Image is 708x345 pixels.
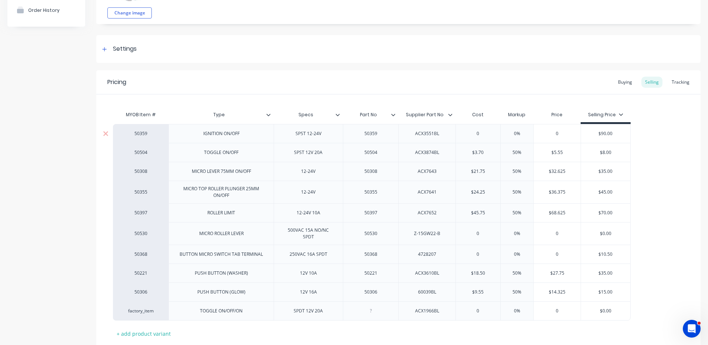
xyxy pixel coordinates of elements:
button: Order History [7,1,85,19]
div: + add product variant [113,328,174,339]
div: 0% [498,245,535,264]
div: MICRO ROLLER LEVER [193,229,250,238]
div: Part No [343,105,394,124]
div: ACX3874BL [408,148,445,157]
div: 0 [456,245,501,264]
div: 60039BL [408,287,445,297]
div: 50397 [120,210,161,216]
div: MICRO LEVER 75MM ON/OFF [186,167,257,176]
div: ACX7643 [408,167,445,176]
div: Price [533,107,581,122]
div: ACX7652 [408,208,445,218]
div: 50504 [352,148,389,157]
div: BUTTON MICRO SWITCH TAB TERMINAL [174,249,269,259]
div: 50221 [352,268,389,278]
div: Type [168,105,269,124]
div: PUSH BUTTON (WASHER) [189,268,254,278]
button: Change image [107,7,152,19]
div: 50530 [120,230,161,237]
div: $8.00 [581,143,630,162]
div: 50368 [352,249,389,259]
div: IGNITION ON/OFF [197,129,246,138]
div: factory_itemTOGGLE ON/OFF/ONSPDT 12V 20AACX1966BL00%0$0.00 [113,301,631,321]
div: Tracking [668,77,693,88]
div: 12V 10A [290,268,327,278]
div: 50359 [352,129,389,138]
div: 50% [498,183,535,201]
div: 0 [534,302,581,320]
div: 50% [498,204,535,222]
div: 50368 [120,251,161,258]
div: Specs [274,107,343,122]
div: 12-24V [290,187,327,197]
div: $32.625 [534,162,581,181]
div: 50397ROLLER LIMIT12-24V 10A50397ACX7652$45.7550%$68.625$70.00 [113,203,631,222]
div: ACX3551BL [408,129,445,138]
div: 50308 [352,167,389,176]
div: $5.55 [534,143,581,162]
div: 50% [498,162,535,181]
div: Z-15GW22-B [408,229,446,238]
div: ACX7641 [408,187,445,197]
div: 50359IGNITION ON/OFFSPST 12-24V50359ACX3551BL00%0$90.00 [113,124,631,143]
div: $0.00 [581,224,630,243]
div: 0% [498,302,535,320]
div: 500VAC 15A NO/NC SPDT [277,225,340,242]
div: SPDT 12V 20A [288,306,329,316]
div: TOGGLE ON/OFF/ON [194,306,248,316]
iframe: Intercom live chat [683,320,701,338]
div: $27.75 [534,264,581,282]
div: Supplier Part No [398,107,455,122]
div: 0 [534,124,581,143]
div: TOGGLE ON/OFF [198,148,244,157]
div: 50% [498,143,535,162]
div: ROLLER LIMIT [201,208,241,218]
div: $36.375 [534,183,581,201]
div: $68.625 [534,204,581,222]
div: 12-24V [290,167,327,176]
div: 0 [534,224,581,243]
div: $15.00 [581,283,630,301]
div: $18.50 [456,264,501,282]
div: 12-24V 10A [290,208,327,218]
div: 50368BUTTON MICRO SWITCH TAB TERMINAL250VAC 16A SPDT50368472820700%0$10.50 [113,245,631,264]
div: Markup [500,107,533,122]
div: 50355 [352,187,389,197]
div: $14.325 [534,283,581,301]
div: 0 [456,302,501,320]
div: Part No [343,107,398,122]
div: $3.70 [456,143,501,162]
div: $90.00 [581,124,630,143]
div: 0% [498,124,535,143]
div: $9.55 [456,283,501,301]
div: Supplier Part No [398,105,451,124]
div: Cost [455,107,501,122]
div: ACX1966BL [408,306,445,316]
div: Pricing [107,78,126,87]
div: $21.75 [456,162,501,181]
div: 50397 [352,208,389,218]
div: factory_item [120,308,161,314]
div: PUSH BUTTON (GLOW) [191,287,251,297]
div: 4728207 [408,249,445,259]
div: 0 [534,245,581,264]
div: 0 [456,224,501,243]
div: 250VAC 16A SPDT [284,249,333,259]
div: 50306 [352,287,389,297]
div: $24.25 [456,183,501,201]
div: Settings [113,44,137,54]
div: 50359 [120,130,161,137]
div: Order History [28,7,60,13]
div: 50221PUSH BUTTON (WASHER)12V 10A50221ACX3610BL$18.5050%$27.75$35.00 [113,264,631,282]
div: 0% [498,224,535,243]
div: $35.00 [581,162,630,181]
div: 50% [498,283,535,301]
div: Buying [614,77,636,88]
div: Type [168,107,274,122]
div: $70.00 [581,204,630,222]
div: 0 [456,124,501,143]
div: SPST 12V 20A [288,148,328,157]
div: $0.00 [581,302,630,320]
div: MICRO TOP ROLLER PLUNGER 25MM ON/OFF [172,184,271,200]
div: ACX3610BL [408,268,445,278]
